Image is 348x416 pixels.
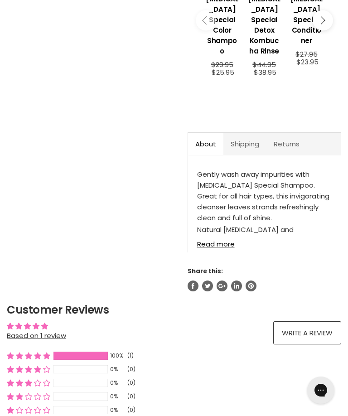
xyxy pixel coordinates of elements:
[254,68,276,77] span: $38.95
[303,373,339,407] iframe: Gorgias live chat messenger
[223,133,266,155] a: Shipping
[7,302,341,318] h2: Customer Reviews
[295,49,318,59] span: $27.95
[7,321,66,331] div: Average rating is 5.00 stars
[7,352,50,360] div: 100% (1) reviews with 5 star rating
[7,331,66,340] a: Based on 1 review
[266,133,307,155] a: Returns
[188,267,341,291] aside: Share this:
[197,169,329,223] span: Gently wash away impurities with [MEDICAL_DATA] Special Shampoo. Great for all hair types, this i...
[188,133,223,155] a: About
[197,235,332,248] a: Read more
[197,225,317,267] span: Natural [MEDICAL_DATA] and peppermint soothe the scalp, while light notes of lavender leave hair ...
[273,321,341,344] a: Write a review
[127,352,134,360] div: (1)
[296,57,319,67] span: $23.95
[212,68,234,77] span: $25.95
[211,60,233,69] span: $29.95
[110,352,125,360] div: 100%
[252,60,276,69] span: $44.95
[188,267,223,276] span: Share this:
[197,224,332,290] p: Available in 300ml & 1 Litre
